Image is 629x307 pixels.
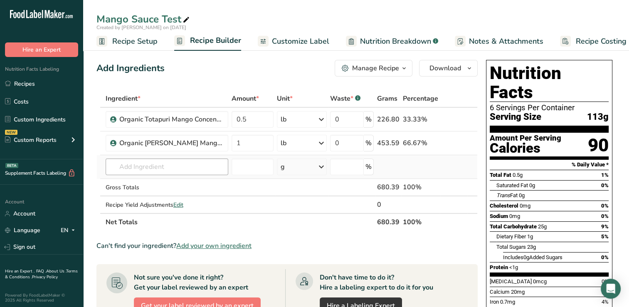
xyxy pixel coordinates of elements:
[520,203,530,209] span: 0mg
[490,278,532,285] span: [MEDICAL_DATA]
[496,233,526,240] span: Dietary Fiber
[106,94,141,104] span: Ingredient
[455,32,543,51] a: Notes & Attachments
[403,114,438,124] div: 33.33%
[513,172,523,178] span: 0.5g
[490,203,518,209] span: Cholesterol
[490,223,537,230] span: Total Carbohydrate
[32,274,58,280] a: Privacy Policy
[330,94,360,104] div: Waste
[5,268,35,274] a: Hire an Expert .
[134,272,248,292] div: Not sure you've done it right? Get your label reviewed by an expert
[335,60,412,77] button: Manage Recipe
[232,94,259,104] span: Amount
[509,264,518,270] span: <1g
[352,63,399,73] div: Manage Recipe
[500,299,515,305] span: 0.7mg
[5,163,18,168] div: BETA
[281,114,286,124] div: lb
[106,201,228,209] div: Recipe Yield Adjustments
[281,162,285,172] div: g
[176,241,252,251] span: Add your own ingredient
[523,254,529,260] span: 0g
[377,182,400,192] div: 680.39
[403,182,438,192] div: 100%
[96,32,158,51] a: Recipe Setup
[490,134,561,142] div: Amount Per Serving
[601,203,609,209] span: 0%
[490,160,609,170] section: % Daily Value *
[272,36,329,47] span: Customize Label
[496,192,510,198] i: Trans
[496,244,526,250] span: Total Sugars
[538,223,547,230] span: 25g
[490,112,541,122] span: Serving Size
[375,213,401,230] th: 680.39
[403,94,438,104] span: Percentage
[46,268,66,274] a: About Us .
[533,278,547,285] span: 0mcg
[96,24,186,31] span: Created by [PERSON_NAME] on [DATE]
[190,35,241,46] span: Recipe Builder
[96,241,478,251] div: Can't find your ingredient?
[5,136,57,144] div: Custom Reports
[576,36,627,47] span: Recipe Costing
[490,64,609,102] h1: Nutrition Facts
[36,268,46,274] a: FAQ .
[511,289,525,295] span: 20mg
[519,192,525,198] span: 0g
[61,225,78,235] div: EN
[588,134,609,156] div: 90
[401,213,440,230] th: 100%
[377,94,397,104] span: Grams
[5,293,78,303] div: Powered By FoodLabelMaker © 2025 All Rights Reserved
[601,213,609,219] span: 0%
[377,138,400,148] div: 453.59
[602,299,609,305] span: 4%
[429,63,461,73] span: Download
[104,213,375,230] th: Net Totals
[601,279,621,299] div: Open Intercom Messenger
[119,138,223,148] div: Organic [PERSON_NAME] Mango Puree
[377,200,400,210] div: 0
[5,223,40,238] a: Language
[496,192,518,198] span: Fat
[119,114,223,124] div: Organic Totapuri Mango Concentrate
[601,233,609,240] span: 5%
[509,213,520,219] span: 0mg
[281,138,286,148] div: lb
[5,268,78,280] a: Terms & Conditions .
[490,299,499,305] span: Iron
[601,254,609,260] span: 0%
[601,182,609,188] span: 0%
[5,42,78,57] button: Hire an Expert
[106,183,228,192] div: Gross Totals
[601,223,609,230] span: 9%
[527,233,533,240] span: 1g
[320,272,433,292] div: Don't have time to do it? Hire a labeling expert to do it for you
[602,278,609,285] span: 0%
[174,31,241,51] a: Recipe Builder
[560,32,627,51] a: Recipe Costing
[112,36,158,47] span: Recipe Setup
[96,12,191,27] div: Mango Sauce Test
[490,289,510,295] span: Calcium
[403,138,438,148] div: 66.67%
[529,182,535,188] span: 0g
[490,142,561,154] div: Calories
[5,130,17,135] div: NEW
[419,60,478,77] button: Download
[173,201,183,209] span: Edit
[490,264,508,270] span: Protein
[277,94,293,104] span: Unit
[96,62,165,75] div: Add Ingredients
[258,32,329,51] a: Customize Label
[360,36,431,47] span: Nutrition Breakdown
[527,244,536,250] span: 23g
[490,172,511,178] span: Total Fat
[587,112,609,122] span: 113g
[601,172,609,178] span: 1%
[346,32,438,51] a: Nutrition Breakdown
[106,158,228,175] input: Add Ingredient
[469,36,543,47] span: Notes & Attachments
